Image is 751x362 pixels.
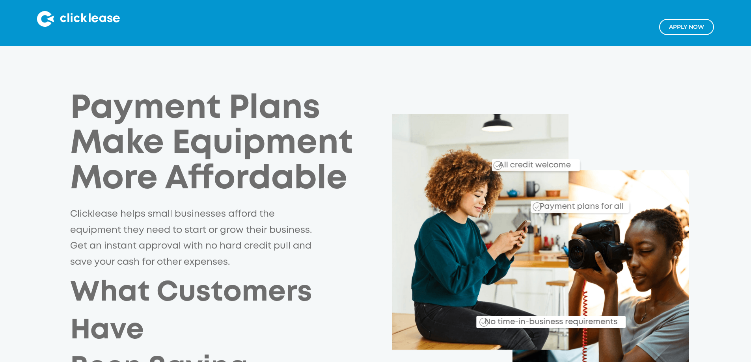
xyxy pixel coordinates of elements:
[479,318,488,327] img: Checkmark_callout
[494,161,502,170] img: Checkmark_callout
[439,308,626,328] div: No time-in-business requirements
[70,206,317,270] p: Clicklease helps small businesses afford the equipment they need to start or grow their business....
[467,154,580,171] div: All credit welcome
[533,203,541,212] img: Checkmark_callout
[70,91,369,197] h1: Payment Plans Make Equipment More Affordable
[37,11,120,27] img: Clicklease logo
[536,197,623,213] div: Payment plans for all
[659,19,714,35] a: Apply NOw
